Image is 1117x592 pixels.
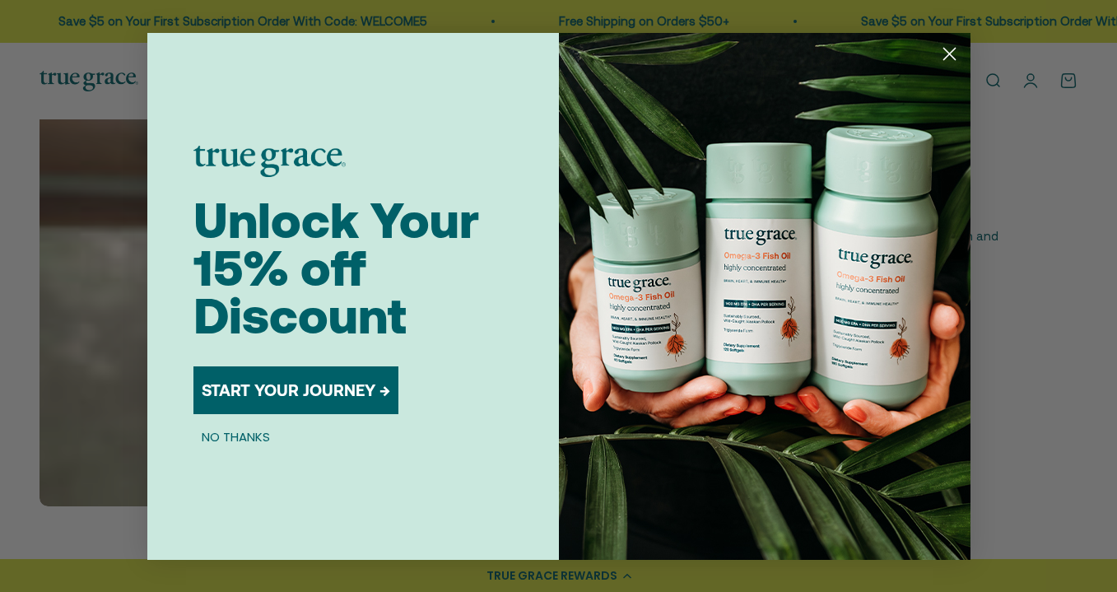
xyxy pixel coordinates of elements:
img: logo placeholder [193,146,346,177]
img: 098727d5-50f8-4f9b-9554-844bb8da1403.jpeg [559,33,970,560]
span: Unlock Your 15% off Discount [193,192,479,344]
button: Close dialog [935,40,964,68]
button: NO THANKS [193,427,278,447]
button: START YOUR JOURNEY → [193,366,398,414]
